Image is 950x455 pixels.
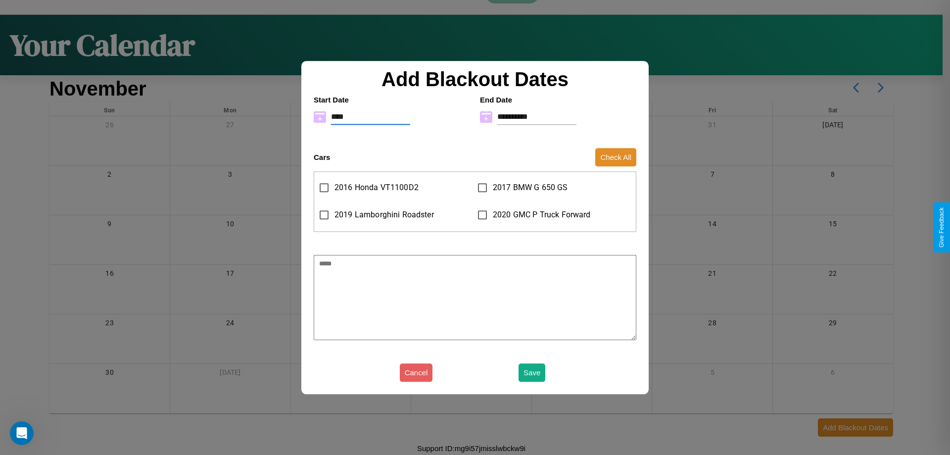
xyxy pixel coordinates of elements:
[400,363,433,382] button: Cancel
[334,209,434,221] span: 2019 Lamborghini Roadster
[938,207,945,248] div: Give Feedback
[334,182,419,194] span: 2016 Honda VT1100D2
[519,363,545,382] button: Save
[10,421,34,445] iframe: Intercom live chat
[480,96,636,104] h4: End Date
[595,148,636,166] button: Check All
[309,68,641,91] h2: Add Blackout Dates
[493,209,591,221] span: 2020 GMC P Truck Forward
[314,96,470,104] h4: Start Date
[493,182,568,194] span: 2017 BMW G 650 GS
[314,153,330,161] h4: Cars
